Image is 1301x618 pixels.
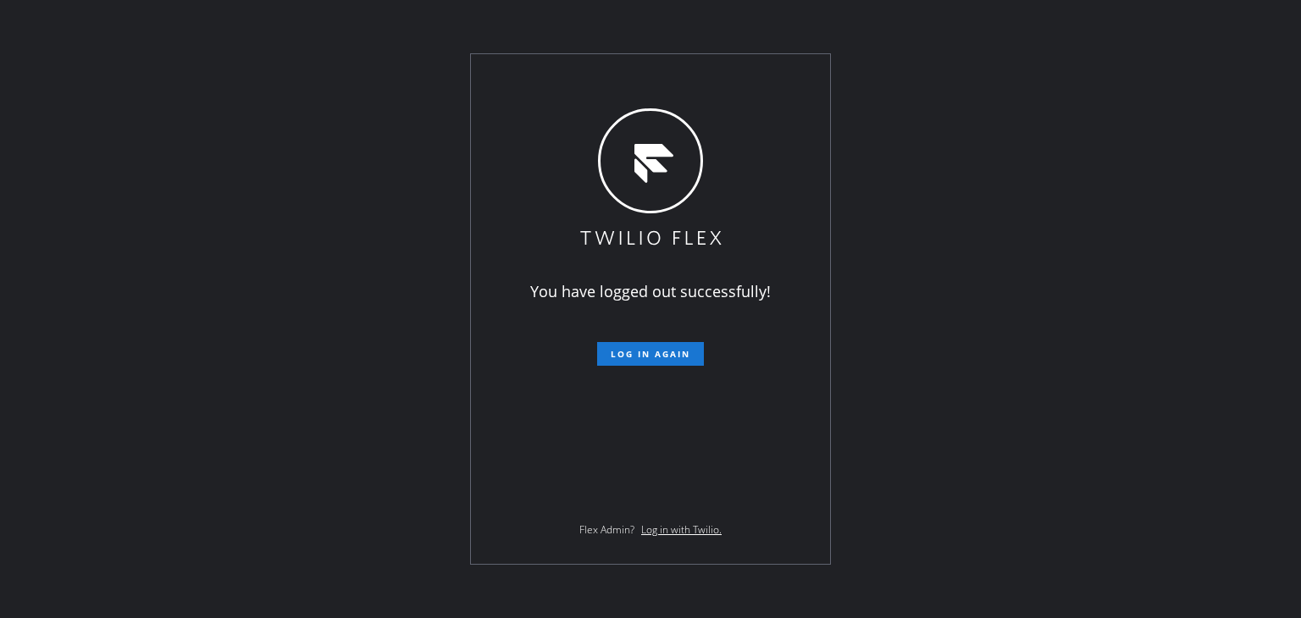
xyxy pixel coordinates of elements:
[597,342,704,366] button: Log in again
[530,281,771,301] span: You have logged out successfully!
[579,522,634,537] span: Flex Admin?
[641,522,722,537] a: Log in with Twilio.
[611,348,690,360] span: Log in again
